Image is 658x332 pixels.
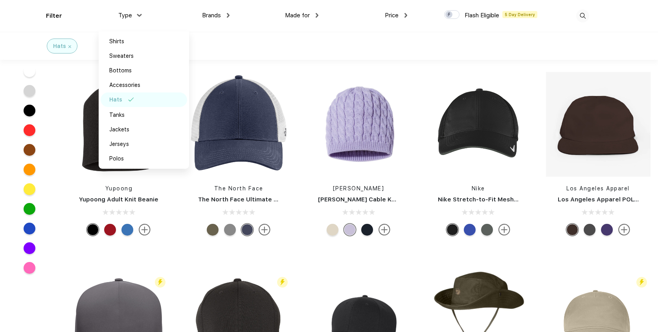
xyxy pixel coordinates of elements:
div: Hats [109,96,122,104]
div: Tanks [109,111,125,119]
div: Black [447,224,458,236]
div: Bottoms [109,66,132,75]
div: Charcoal [584,224,596,236]
div: Game Royal [464,224,476,236]
img: dropdown.png [404,13,407,18]
a: [PERSON_NAME] Cable Knit Beanie [318,196,421,203]
span: Made for [285,12,310,19]
img: flash_active_toggle.svg [155,277,165,288]
div: Black [87,224,99,236]
a: Yupoong Adult Knit Beanie [79,196,158,203]
div: Urban Navy TNF White [241,224,253,236]
a: Nike Stretch-to-Fit Mesh Back Cap [438,196,543,203]
div: Lavender [344,224,356,236]
img: dropdown.png [227,13,230,18]
div: Red [104,224,116,236]
img: filter_cancel.svg [68,45,71,48]
img: dropdown.png [316,13,318,18]
img: more.svg [498,224,510,236]
div: Polos [109,155,124,163]
span: Flash Eligible [465,12,499,19]
img: dropdown.png [137,14,142,17]
a: The North Face Ultimate Trucker Cap [198,196,311,203]
div: Hats [53,42,66,50]
img: func=resize&h=266 [66,72,171,177]
div: Burnt Olive Green Asphalt Grey [207,224,219,236]
a: [PERSON_NAME] [333,185,384,192]
img: flash_active_toggle.svg [277,277,288,288]
a: The North Face [214,185,263,192]
img: func=resize&h=266 [306,72,411,177]
img: more.svg [139,224,151,236]
a: Nike [472,185,485,192]
div: Carolina Blue [121,224,133,236]
div: Sweaters [109,52,134,60]
div: Anthracite [481,224,493,236]
div: Brown [566,224,578,236]
img: desktop_search.svg [576,9,589,22]
div: Purple [601,224,613,236]
div: Sand [327,224,338,236]
div: Jerseys [109,140,129,148]
span: Type [118,12,132,19]
img: func=resize&h=266 [426,72,531,177]
img: flash_active_toggle.svg [636,277,647,288]
div: TNF Medium Grey Heather TNF Black [224,224,236,236]
img: more.svg [379,224,390,236]
img: more.svg [618,224,630,236]
span: Brands [202,12,221,19]
img: filter_selected.svg [128,98,134,101]
a: Yupoong [105,185,133,192]
div: Accessories [109,81,140,89]
img: func=resize&h=266 [186,72,291,177]
a: Los Angeles Apparel [566,185,630,192]
img: more.svg [259,224,270,236]
div: Shirts [109,37,124,46]
div: Filter [46,11,62,20]
div: Black [361,224,373,236]
img: func=resize&h=266 [546,72,651,177]
span: Price [385,12,399,19]
div: Jackets [109,125,129,134]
